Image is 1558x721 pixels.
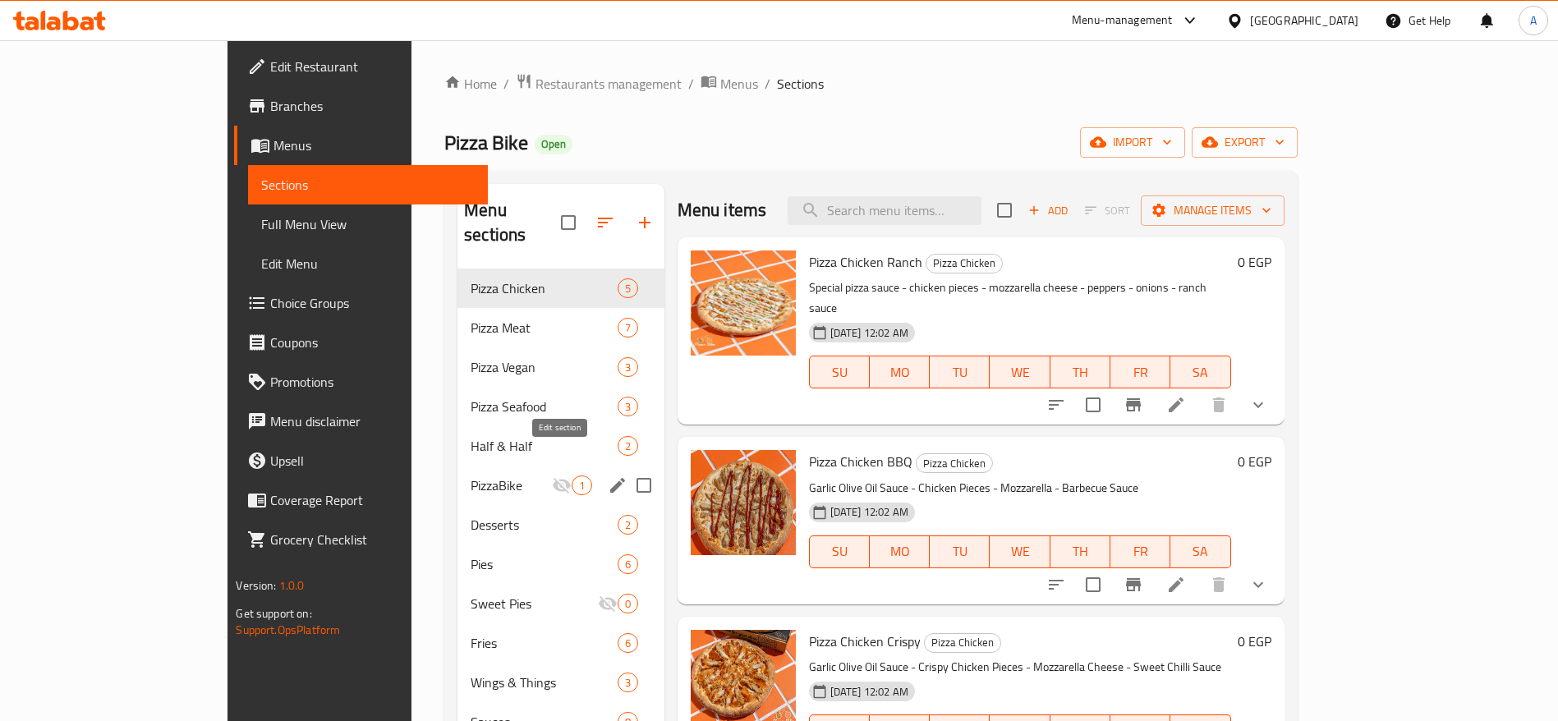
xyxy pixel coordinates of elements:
[1199,565,1239,604] button: delete
[234,480,488,520] a: Coverage Report
[618,633,638,653] div: items
[930,535,990,568] button: TU
[1170,356,1230,388] button: SA
[471,475,551,495] div: PizzaBike
[809,657,1231,677] p: Garlic Olive Oil Sauce - Crispy Chicken Pieces - Mozzarella Cheese - Sweet Chilli Sauce
[618,397,638,416] div: items
[471,594,597,613] div: Sweet Pies
[990,356,1050,388] button: WE
[552,475,572,495] svg: Inactive section
[234,362,488,402] a: Promotions
[270,490,475,510] span: Coverage Report
[917,454,992,473] span: Pizza Chicken
[270,57,475,76] span: Edit Restaurant
[457,347,664,387] div: Pizza Vegan3
[471,397,617,416] span: Pizza Seafood
[1114,565,1153,604] button: Branch-specific-item
[618,673,638,692] div: items
[996,540,1043,563] span: WE
[936,360,983,384] span: TU
[618,360,637,375] span: 3
[279,575,305,596] span: 1.0.0
[234,86,488,126] a: Branches
[618,554,638,574] div: items
[471,278,617,298] span: Pizza Chicken
[248,244,488,283] a: Edit Menu
[618,636,637,651] span: 6
[1248,575,1268,595] svg: Show Choices
[618,517,637,533] span: 2
[457,269,664,308] div: Pizza Chicken5
[809,629,921,654] span: Pizza Chicken Crispy
[471,318,617,338] span: Pizza Meat
[1250,11,1358,30] div: [GEOGRAPHIC_DATA]
[1177,540,1224,563] span: SA
[926,254,1002,273] span: Pizza Chicken
[1170,535,1230,568] button: SA
[1239,385,1278,425] button: show more
[234,441,488,480] a: Upsell
[457,387,664,426] div: Pizza Seafood3
[809,449,912,474] span: Pizza Chicken BBQ
[457,663,664,702] div: Wings & Things3
[551,205,586,240] span: Select all sections
[618,357,638,377] div: items
[471,357,617,377] span: Pizza Vegan
[605,473,630,498] button: edit
[870,356,930,388] button: MO
[270,96,475,116] span: Branches
[1074,198,1141,223] span: Select section first
[535,74,682,94] span: Restaurants management
[1199,385,1239,425] button: delete
[1239,565,1278,604] button: show more
[809,356,870,388] button: SU
[270,333,475,352] span: Coupons
[464,198,561,247] h2: Menu sections
[457,505,664,544] div: Desserts2
[1110,356,1170,388] button: FR
[248,165,488,204] a: Sections
[925,633,1000,652] span: Pizza Chicken
[1238,250,1271,273] h6: 0 EGP
[765,74,770,94] li: /
[618,596,637,612] span: 0
[471,633,617,653] span: Fries
[987,193,1022,227] span: Select section
[916,453,993,473] div: Pizza Chicken
[824,684,915,700] span: [DATE] 12:02 AM
[236,603,311,624] span: Get support on:
[1076,388,1110,422] span: Select to update
[1080,127,1185,158] button: import
[870,535,930,568] button: MO
[471,673,617,692] span: Wings & Things
[572,478,591,494] span: 1
[234,283,488,323] a: Choice Groups
[1238,630,1271,653] h6: 0 EGP
[471,436,617,456] span: Half & Half
[503,74,509,94] li: /
[1036,385,1076,425] button: sort-choices
[261,175,475,195] span: Sections
[471,515,617,535] span: Desserts
[535,135,572,154] div: Open
[1117,540,1164,563] span: FR
[1057,540,1104,563] span: TH
[1076,567,1110,602] span: Select to update
[234,402,488,441] a: Menu disclaimer
[270,451,475,471] span: Upsell
[234,323,488,362] a: Coupons
[273,135,475,155] span: Menus
[234,47,488,86] a: Edit Restaurant
[1036,565,1076,604] button: sort-choices
[248,204,488,244] a: Full Menu View
[876,540,923,563] span: MO
[1141,195,1285,226] button: Manage items
[457,544,664,584] div: Pies6
[618,281,637,296] span: 5
[996,360,1043,384] span: WE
